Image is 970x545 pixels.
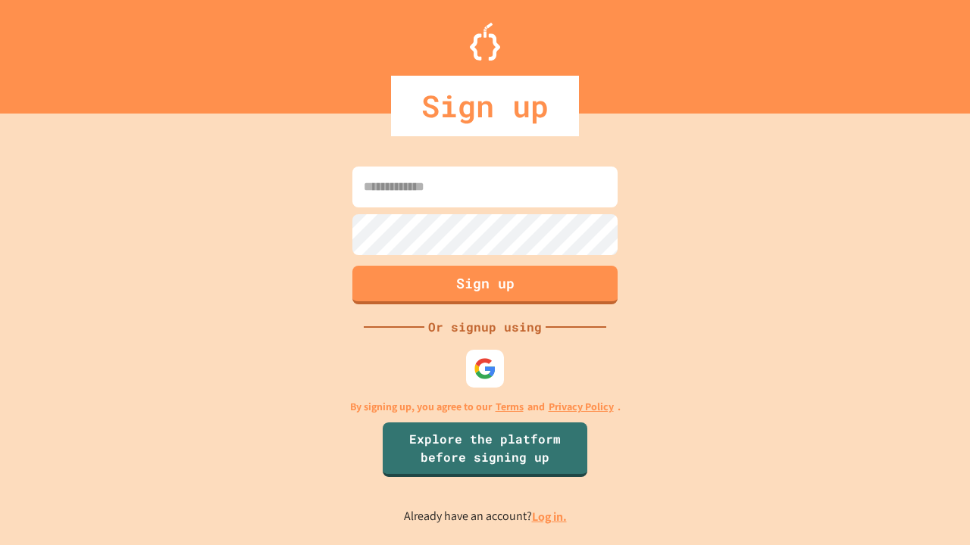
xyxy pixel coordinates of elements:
[404,507,567,526] p: Already have an account?
[391,76,579,136] div: Sign up
[549,399,614,415] a: Privacy Policy
[350,399,621,415] p: By signing up, you agree to our and .
[532,509,567,525] a: Log in.
[383,422,587,477] a: Explore the platform before signing up
[352,266,618,304] button: Sign up
[424,318,546,336] div: Or signup using
[496,399,524,415] a: Terms
[470,23,500,61] img: Logo.svg
[474,357,496,380] img: google-icon.svg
